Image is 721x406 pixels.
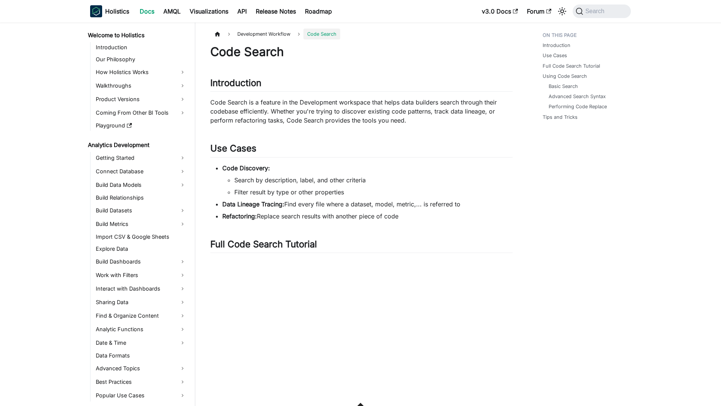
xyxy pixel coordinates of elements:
[94,283,189,295] a: Interact with Dashboards
[94,323,189,335] a: Analytic Functions
[94,296,189,308] a: Sharing Data
[94,93,189,105] a: Product Versions
[543,62,600,70] a: Full Code Search Tutorial
[210,239,513,253] h2: Full Code Search Tutorial
[234,29,294,39] span: Development Workflow
[477,5,522,17] a: v3.0 Docs
[233,5,251,17] a: API
[94,244,189,254] a: Explore Data
[86,140,189,150] a: Analytics Development
[549,93,606,100] a: Advanced Search Syntax
[549,103,607,110] a: Performing Code Replace
[234,176,513,185] li: Search by description, label, and other criteria
[83,23,195,406] nav: Docs sidebar
[94,269,189,281] a: Work with Filters
[105,7,129,16] b: Holistics
[135,5,159,17] a: Docs
[94,232,189,242] a: Import CSV & Google Sheets
[543,42,570,49] a: Introduction
[94,66,189,78] a: How Holistics Works
[94,152,189,164] a: Getting Started
[543,114,578,121] a: Tips and Tricks
[222,200,513,209] li: Find every file where a dataset, model, metric,... is referred to
[303,29,340,39] span: Code Search
[86,30,189,41] a: Welcome to Holistics
[185,5,233,17] a: Visualizations
[94,54,189,65] a: Our Philosophy
[583,8,609,15] span: Search
[210,29,225,39] a: Home page
[94,80,189,92] a: Walkthroughs
[210,98,513,125] p: Code Search is a feature in the Development workspace that helps data builders search through the...
[159,5,185,17] a: AMQL
[522,5,556,17] a: Forum
[210,143,513,157] h2: Use Cases
[210,44,513,59] h1: Code Search
[94,120,189,131] a: Playground
[90,5,102,17] img: Holistics
[300,5,336,17] a: Roadmap
[94,389,189,401] a: Popular Use Cases
[573,5,631,18] button: Search (Command+K)
[94,350,189,361] a: Data Formats
[549,83,578,90] a: Basic Search
[543,52,567,59] a: Use Cases
[556,5,568,17] button: Switch between dark and light mode (currently system mode)
[94,42,189,53] a: Introduction
[94,310,189,322] a: Find & Organize Content
[234,188,513,197] li: Filter result by type or other properties
[210,29,513,39] nav: Breadcrumbs
[94,192,189,203] a: Build Relationships
[222,164,270,172] strong: Code Discovery:
[94,165,189,177] a: Connect Database
[94,107,189,119] a: Coming From Other BI Tools
[94,362,189,374] a: Advanced Topics
[94,205,189,217] a: Build Datasets
[94,218,189,230] a: Build Metrics
[222,212,257,220] strong: Refactoring:
[90,5,129,17] a: HolisticsHolisticsHolistics
[94,337,189,349] a: Date & Time
[543,73,587,80] a: Using Code Search
[251,5,300,17] a: Release Notes
[94,256,189,268] a: Build Dashboards
[94,179,189,191] a: Build Data Models
[94,376,189,388] a: Best Practices
[222,212,513,221] li: Replace search results with another piece of code
[210,77,513,92] h2: Introduction
[222,200,284,208] strong: Data Lineage Tracing:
